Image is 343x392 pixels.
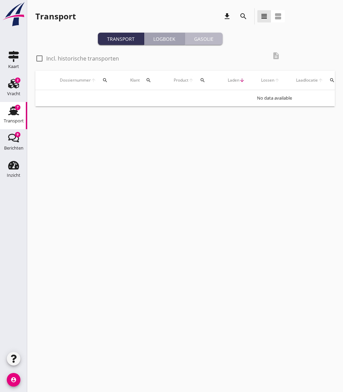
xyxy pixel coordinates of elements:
[35,11,76,22] div: Transport
[98,33,144,45] button: Transport
[101,35,141,42] div: Transport
[46,55,119,62] label: Incl. historische transporten
[60,77,91,83] span: Dossiernummer
[296,77,318,83] span: Laadlocatie
[185,33,223,45] button: Gasolie
[200,78,205,83] i: search
[228,77,239,83] span: Laden
[329,78,335,83] i: search
[146,78,151,83] i: search
[188,35,220,42] div: Gasolie
[147,35,182,42] div: Logboek
[15,78,20,83] div: 2
[8,64,19,69] div: Kaart
[239,12,247,20] i: search
[7,91,20,96] div: Vracht
[144,33,185,45] button: Logboek
[174,77,188,83] span: Product
[188,78,194,83] i: arrow_upward
[318,78,323,83] i: arrow_upward
[223,12,231,20] i: download
[7,373,20,387] i: account_circle
[91,78,96,83] i: arrow_upward
[1,2,26,27] img: logo-small.a267ee39.svg
[130,72,157,88] div: Klant
[261,77,274,83] span: Lossen
[15,132,20,137] div: 9
[260,12,268,20] i: view_headline
[4,119,24,123] div: Transport
[15,105,20,110] div: 7
[7,173,20,177] div: Inzicht
[4,146,23,150] div: Berichten
[239,78,245,83] i: arrow_downward
[274,12,282,20] i: view_agenda
[274,78,280,83] i: arrow_upward
[102,78,108,83] i: search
